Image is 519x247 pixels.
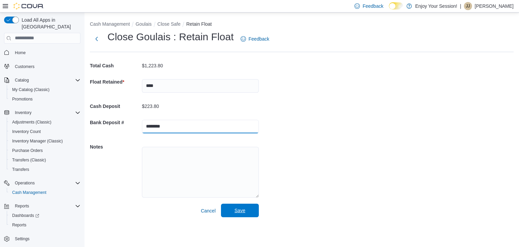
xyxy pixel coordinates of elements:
[12,138,63,144] span: Inventory Manager (Classic)
[12,167,29,172] span: Transfers
[7,127,83,136] button: Inventory Count
[9,188,49,197] a: Cash Management
[7,146,83,155] button: Purchase Orders
[9,147,80,155] span: Purchase Orders
[1,108,83,117] button: Inventory
[90,21,130,27] button: Cash Management
[142,104,159,109] p: $223.80
[15,110,31,115] span: Inventory
[12,235,32,243] a: Settings
[12,190,46,195] span: Cash Management
[9,137,80,145] span: Inventory Manager (Classic)
[90,21,514,29] nav: An example of EuiBreadcrumbs
[135,21,151,27] button: Goulais
[14,3,44,9] img: Cova
[466,2,470,10] span: JJ
[12,234,80,243] span: Settings
[9,221,80,229] span: Reports
[234,207,245,214] span: Save
[7,188,83,197] button: Cash Management
[1,234,83,244] button: Settings
[15,203,29,209] span: Reports
[249,36,269,42] span: Feedback
[9,188,80,197] span: Cash Management
[7,211,83,220] a: Dashboards
[107,30,234,44] h1: Close Goulais : Retain Float
[90,140,141,154] h5: Notes
[15,64,34,69] span: Customers
[12,49,28,57] a: Home
[9,95,35,103] a: Promotions
[90,32,103,46] button: Next
[9,95,80,103] span: Promotions
[12,222,26,228] span: Reports
[7,136,83,146] button: Inventory Manager (Classic)
[12,87,50,92] span: My Catalog (Classic)
[1,62,83,71] button: Customers
[7,85,83,94] button: My Catalog (Classic)
[19,17,80,30] span: Load All Apps in [GEOGRAPHIC_DATA]
[1,75,83,85] button: Catalog
[7,155,83,165] button: Transfers (Classic)
[15,50,26,55] span: Home
[460,2,461,10] p: |
[201,207,216,214] span: Cancel
[9,128,44,136] a: Inventory Count
[12,179,80,187] span: Operations
[475,2,514,10] p: [PERSON_NAME]
[12,76,80,84] span: Catalog
[9,156,80,164] span: Transfers (Classic)
[12,202,32,210] button: Reports
[12,119,51,125] span: Adjustments (Classic)
[9,211,80,220] span: Dashboards
[238,32,272,46] a: Feedback
[1,178,83,188] button: Operations
[12,96,33,102] span: Promotions
[9,118,80,126] span: Adjustments (Classic)
[142,63,163,68] p: $1,223.80
[12,213,39,218] span: Dashboards
[9,128,80,136] span: Inventory Count
[186,21,212,27] button: Retain Float
[9,221,29,229] a: Reports
[221,204,259,217] button: Save
[90,116,141,129] h5: Bank Deposit #
[198,204,218,218] button: Cancel
[389,2,403,9] input: Dark Mode
[90,59,141,72] h5: Total Cash
[12,157,46,163] span: Transfers (Classic)
[9,156,49,164] a: Transfers (Classic)
[464,2,472,10] div: Jacqueline Jones
[7,165,83,174] button: Transfers
[1,201,83,211] button: Reports
[90,75,141,89] h5: Float Retained
[12,62,80,71] span: Customers
[363,3,383,9] span: Feedback
[12,109,80,117] span: Inventory
[415,2,458,10] p: Enjoy Your Session!
[9,211,42,220] a: Dashboards
[7,117,83,127] button: Adjustments (Classic)
[15,77,29,83] span: Catalog
[9,165,32,174] a: Transfers
[12,148,43,153] span: Purchase Orders
[1,48,83,58] button: Home
[12,63,37,71] a: Customers
[9,147,46,155] a: Purchase Orders
[12,202,80,210] span: Reports
[157,21,180,27] button: Close Safe
[7,94,83,104] button: Promotions
[15,180,35,186] span: Operations
[12,129,41,134] span: Inventory Count
[9,165,80,174] span: Transfers
[9,86,80,94] span: My Catalog (Classic)
[12,48,80,57] span: Home
[15,236,29,242] span: Settings
[9,137,66,145] a: Inventory Manager (Classic)
[12,109,34,117] button: Inventory
[9,86,52,94] a: My Catalog (Classic)
[12,179,38,187] button: Operations
[7,220,83,230] button: Reports
[12,76,31,84] button: Catalog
